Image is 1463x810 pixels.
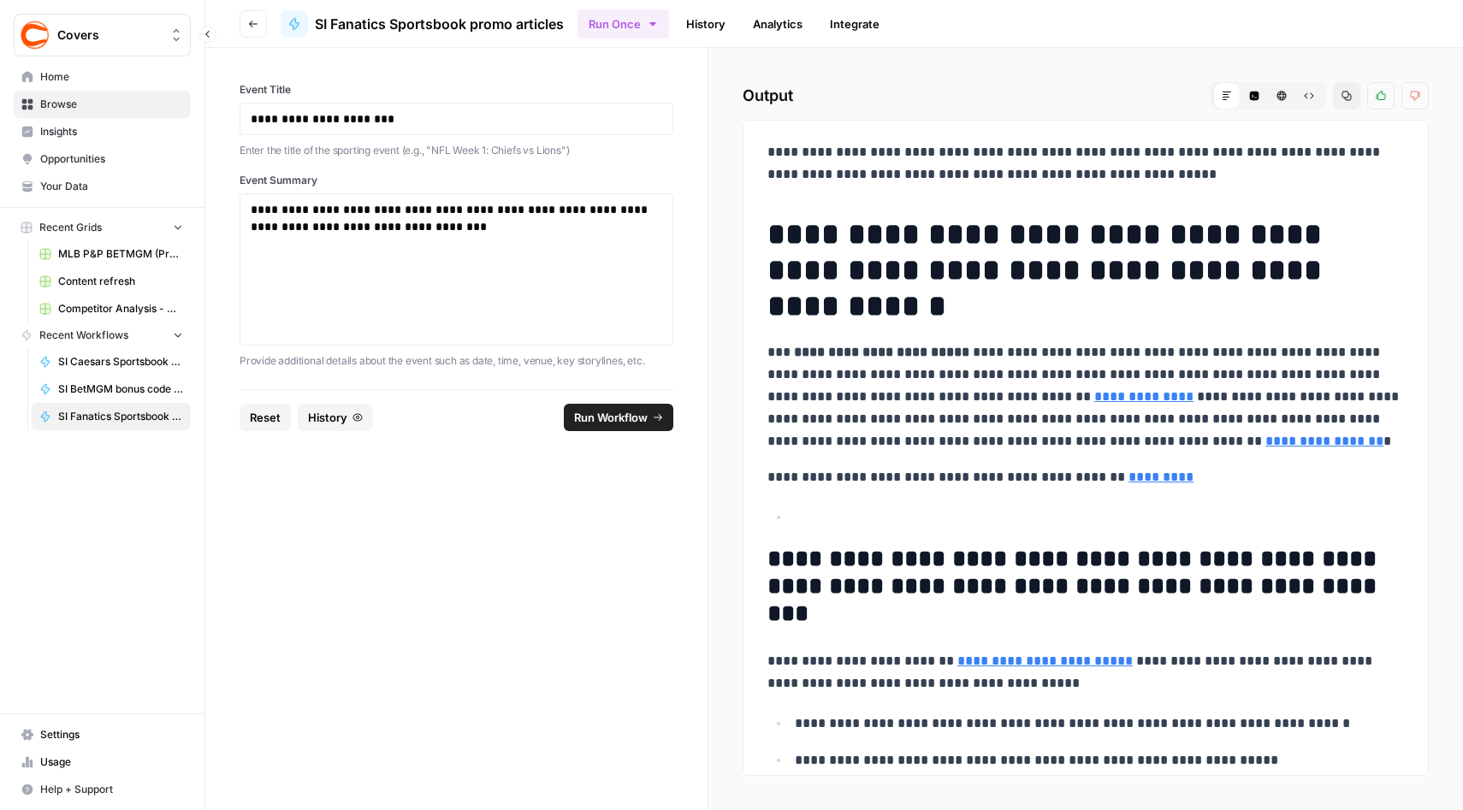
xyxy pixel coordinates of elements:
a: SI BetMGM bonus code articles [32,375,191,403]
button: Reset [240,404,291,431]
a: Integrate [820,10,890,38]
span: Help + Support [40,782,183,797]
a: SI Fanatics Sportsbook promo articles [32,403,191,430]
span: Recent Workflows [39,328,128,343]
a: Your Data [14,173,191,200]
p: Enter the title of the sporting event (e.g., "NFL Week 1: Chiefs vs Lions") [240,142,673,159]
a: Home [14,63,191,91]
label: Event Summary [240,173,673,188]
a: SI Fanatics Sportsbook promo articles [281,10,564,38]
a: Analytics [743,10,813,38]
span: SI Fanatics Sportsbook promo articles [58,409,183,424]
span: Recent Grids [39,220,102,235]
span: SI BetMGM bonus code articles [58,381,183,397]
a: Opportunities [14,145,191,173]
span: SI Caesars Sportsbook promo code articles [58,354,183,370]
a: Browse [14,91,191,118]
span: Insights [40,124,183,139]
span: Usage [40,754,183,770]
button: Run Once [577,9,669,38]
a: Usage [14,748,191,776]
button: Workspace: Covers [14,14,191,56]
div: To enrich screen reader interactions, please activate Accessibility in Grammarly extension settings [251,201,662,338]
a: Settings [14,721,191,748]
span: Opportunities [40,151,183,167]
a: Content refresh [32,268,191,295]
a: SI Caesars Sportsbook promo code articles [32,348,191,375]
button: Help + Support [14,776,191,803]
span: MLB P&P BETMGM (Production) Grid (1) [58,246,183,262]
button: History [298,404,373,431]
span: Your Data [40,179,183,194]
span: Competitor Analysis - URL Specific Grid [58,301,183,316]
span: Reset [250,409,281,426]
button: Recent Grids [14,215,191,240]
span: Browse [40,97,183,112]
p: Provide additional details about the event such as date, time, venue, key storylines, etc. [240,352,673,370]
span: SI Fanatics Sportsbook promo articles [315,14,564,34]
span: Run Workflow [574,409,648,426]
span: Settings [40,727,183,742]
img: Covers Logo [20,20,50,50]
button: Recent Workflows [14,322,191,348]
a: History [676,10,736,38]
a: MLB P&P BETMGM (Production) Grid (1) [32,240,191,268]
button: Run Workflow [564,404,673,431]
span: History [308,409,347,426]
label: Event Title [240,82,673,98]
span: Content refresh [58,274,183,289]
a: Competitor Analysis - URL Specific Grid [32,295,191,322]
span: Home [40,69,183,85]
h2: Output [743,82,1429,109]
a: Insights [14,118,191,145]
span: Covers [57,27,161,44]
